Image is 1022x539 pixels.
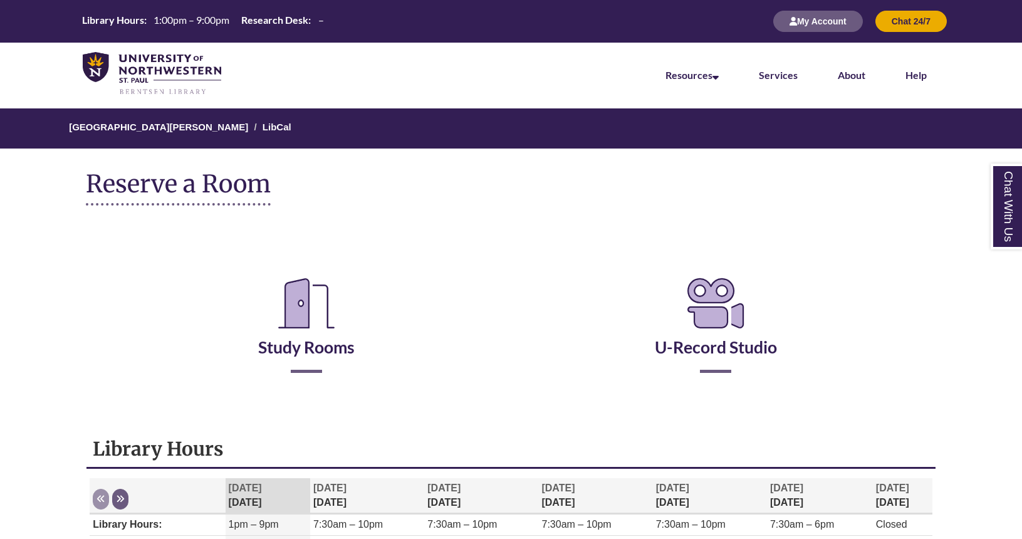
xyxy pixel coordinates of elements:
span: 7:30am – 10pm [541,519,611,530]
button: Previous week [93,489,109,510]
button: Chat 24/7 [875,11,947,32]
a: [GEOGRAPHIC_DATA][PERSON_NAME] [69,122,248,132]
span: Closed [876,519,907,530]
h1: Reserve a Room [86,170,271,206]
span: 7:30am – 10pm [427,519,497,530]
span: 7:30am – 10pm [313,519,383,530]
th: [DATE] [767,478,873,514]
span: [DATE] [313,483,347,493]
button: Next week [112,489,128,510]
th: [DATE] [310,478,424,514]
span: [DATE] [876,483,909,493]
a: LibCal [263,122,291,132]
a: My Account [773,16,863,26]
span: 7:30am – 6pm [770,519,834,530]
a: Hours Today [77,13,328,29]
button: My Account [773,11,863,32]
span: [DATE] [427,483,461,493]
span: 1:00pm – 9:00pm [154,14,229,26]
h1: Library Hours [93,437,929,461]
a: Study Rooms [258,306,355,357]
th: [DATE] [653,478,767,514]
th: Library Hours: [77,13,149,27]
table: Hours Today [77,13,328,28]
span: [DATE] [656,483,689,493]
img: UNWSP Library Logo [83,52,221,96]
span: 1pm – 9pm [229,519,279,530]
th: [DATE] [226,478,310,514]
span: 7:30am – 10pm [656,519,726,530]
nav: Breadcrumb [86,108,936,149]
a: Help [905,69,927,81]
span: [DATE] [541,483,575,493]
th: Research Desk: [236,13,313,27]
a: Resources [665,69,719,81]
a: U-Record Studio [655,306,777,357]
td: Library Hours: [90,515,225,536]
span: [DATE] [229,483,262,493]
th: [DATE] [424,478,538,514]
a: Services [759,69,798,81]
span: [DATE] [770,483,803,493]
a: Chat 24/7 [875,16,947,26]
span: – [318,14,324,26]
a: About [838,69,865,81]
div: Reserve a Room [86,237,936,410]
th: [DATE] [873,478,932,514]
th: [DATE] [538,478,652,514]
